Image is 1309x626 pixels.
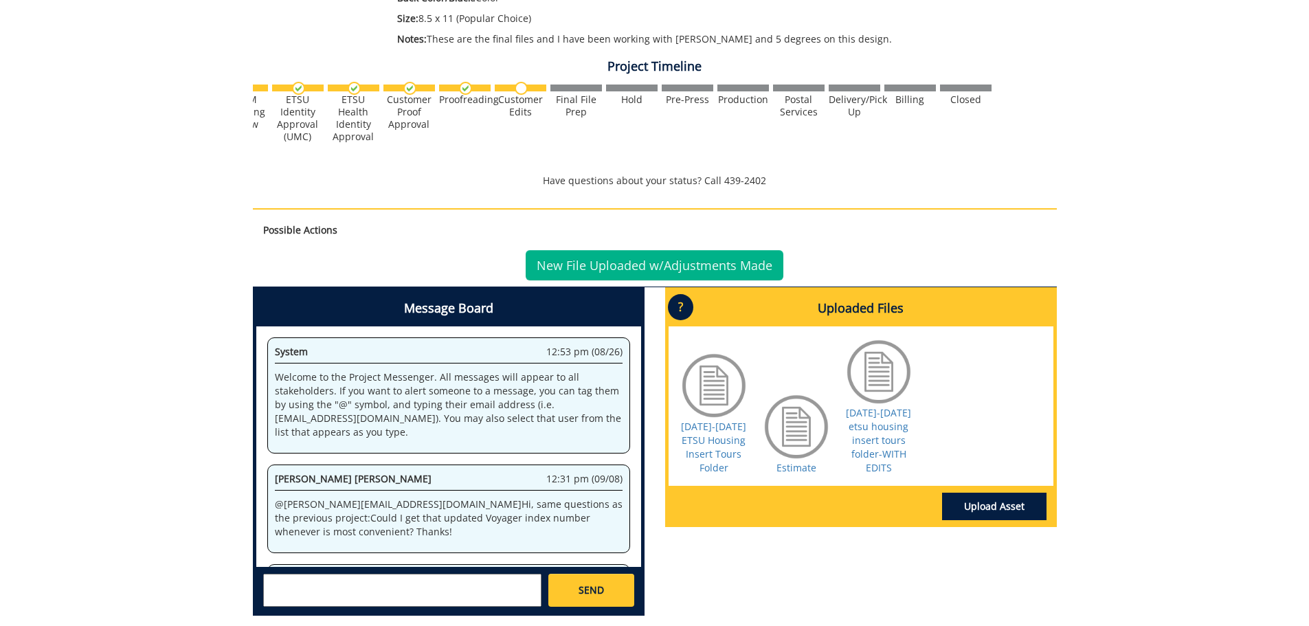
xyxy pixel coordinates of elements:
a: [DATE]-[DATE] ETSU Housing Insert Tours Folder [681,420,746,474]
div: Billing [884,93,936,106]
img: checkmark [403,82,416,95]
p: ? [668,294,693,320]
span: System [275,345,308,358]
div: Customer Proof Approval [383,93,435,131]
div: Pre-Press [662,93,713,106]
p: 8.5 x 11 (Popular Choice) [397,12,935,25]
img: no [515,82,528,95]
div: Closed [940,93,992,106]
span: 12:31 pm (09/08) [546,472,623,486]
img: checkmark [459,82,472,95]
img: checkmark [348,82,361,95]
p: These are the final files and I have been working with [PERSON_NAME] and 5 degrees on this design. [397,32,935,46]
a: SEND [548,574,634,607]
span: 12:53 pm (08/26) [546,345,623,359]
div: Customer Edits [495,93,546,118]
a: Upload Asset [942,493,1047,520]
textarea: messageToSend [263,574,541,607]
h4: Message Board [256,291,641,326]
div: Hold [606,93,658,106]
div: Delivery/Pick Up [829,93,880,118]
h4: Project Timeline [253,60,1057,74]
strong: Possible Actions [263,223,337,236]
div: ETSU Health Identity Approval [328,93,379,143]
div: ETSU Identity Approval (UMC) [272,93,324,143]
a: Estimate [776,461,816,474]
div: Production [717,93,769,106]
span: Notes: [397,32,427,45]
div: Postal Services [773,93,825,118]
a: New File Uploaded w/Adjustments Made [526,250,783,280]
img: checkmark [292,82,305,95]
span: SEND [579,583,604,597]
div: Proofreading [439,93,491,106]
p: @ [PERSON_NAME][EMAIL_ADDRESS][DOMAIN_NAME] Hi, same questions as the previous project:Could I ge... [275,498,623,539]
div: Final File Prep [550,93,602,118]
p: Have questions about your status? Call 439-2402 [253,174,1057,188]
h4: Uploaded Files [669,291,1053,326]
p: Welcome to the Project Messenger. All messages will appear to all stakeholders. If you want to al... [275,370,623,439]
a: [DATE]-[DATE] etsu housing insert tours folder-WITH EDITS [846,406,911,474]
span: [PERSON_NAME] [PERSON_NAME] [275,472,432,485]
span: Size: [397,12,418,25]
